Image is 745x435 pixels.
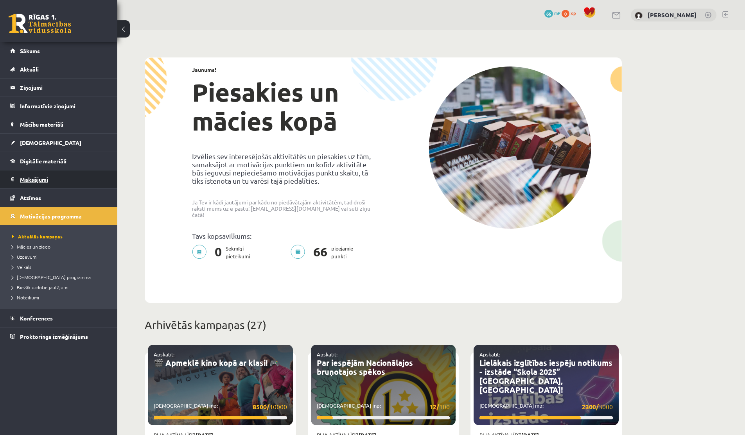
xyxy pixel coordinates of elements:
a: Noteikumi [12,294,110,301]
span: [DEMOGRAPHIC_DATA] programma [12,274,91,280]
span: Aktuālās kampaņas [12,233,63,240]
a: Mācies un ziedo [12,243,110,250]
a: Mācību materiāli [10,115,108,133]
a: [DEMOGRAPHIC_DATA] [10,134,108,152]
img: campaign-image-1c4f3b39ab1f89d1fca25a8facaab35ebc8e40cf20aedba61fd73fb4233361ac.png [429,66,591,229]
span: mP [554,10,560,16]
a: Atzīmes [10,189,108,207]
p: pieejamie punkti [291,245,358,260]
p: [DEMOGRAPHIC_DATA] mp: [479,402,613,412]
a: Aktuālās kampaņas [12,233,110,240]
a: Par iespējām Nacionālajos bruņotajos spēkos [317,358,413,377]
a: Uzdevumi [12,253,110,260]
span: Mācies un ziedo [12,243,50,250]
a: Ziņojumi [10,79,108,97]
a: [DEMOGRAPHIC_DATA] programma [12,274,110,281]
a: Proktoringa izmēģinājums [10,328,108,345]
a: Sākums [10,42,108,60]
a: Apskatīt: [479,351,500,358]
a: 0 xp [562,10,580,16]
strong: Jaunums! [192,66,216,73]
p: Tavs kopsavilkums: [192,232,377,240]
a: Veikals [12,263,110,270]
a: Apskatīt: [317,351,337,358]
p: Ja Tev ir kādi jautājumi par kādu no piedāvātajām aktivitātēm, tad droši raksti mums uz e-pastu: ... [192,199,377,218]
span: Aktuāli [20,66,39,73]
a: Rīgas 1. Tālmācības vidusskola [9,14,71,33]
strong: 2300/ [582,403,599,411]
span: Biežāk uzdotie jautājumi [12,284,68,290]
span: Atzīmes [20,194,41,201]
span: [DEMOGRAPHIC_DATA] [20,139,81,146]
span: xp [571,10,576,16]
span: Motivācijas programma [20,213,82,220]
span: Mācību materiāli [20,121,63,128]
a: 66 mP [544,10,560,16]
img: Rebeka Trofimova [635,12,643,20]
a: Motivācijas programma [10,207,108,225]
span: 10000 [253,402,287,412]
p: Sekmīgi pieteikumi [192,245,255,260]
span: Proktoringa izmēģinājums [20,333,88,340]
span: Konferences [20,315,53,322]
span: 66 [544,10,553,18]
p: Izvēlies sev interesējošās aktivitātēs un piesakies uz tām, samaksājot ar motivācijas punktiem un... [192,152,377,185]
span: Noteikumi [12,294,39,301]
a: [PERSON_NAME] [648,11,697,19]
p: Arhivētās kampaņas (27) [145,317,622,333]
a: Biežāk uzdotie jautājumi [12,284,110,291]
span: Sākums [20,47,40,54]
a: Informatīvie ziņojumi [10,97,108,115]
a: Aktuāli [10,60,108,78]
a: Konferences [10,309,108,327]
span: 0 [211,245,226,260]
span: 100 [429,402,450,412]
a: Lielākais izglītības iespēju notikums - izstāde “Skola 2025” [GEOGRAPHIC_DATA], [GEOGRAPHIC_DATA]! [479,358,612,395]
span: 3000 [582,402,613,412]
a: Apskatīt: [154,351,174,358]
p: [DEMOGRAPHIC_DATA] mp: [317,402,450,412]
strong: 8500/ [253,403,269,411]
legend: Ziņojumi [20,79,108,97]
a: 🎬 Apmeklē kino kopā ar klasi! 🎮 [154,358,279,368]
a: Digitālie materiāli [10,152,108,170]
span: Uzdevumi [12,254,38,260]
h1: Piesakies un mācies kopā [192,78,377,136]
strong: 12/ [429,403,439,411]
span: Digitālie materiāli [20,158,66,165]
span: 66 [309,245,331,260]
span: 0 [562,10,569,18]
span: Veikals [12,264,31,270]
legend: Informatīvie ziņojumi [20,97,108,115]
legend: Maksājumi [20,170,108,188]
a: Maksājumi [10,170,108,188]
p: [DEMOGRAPHIC_DATA] mp: [154,402,287,412]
